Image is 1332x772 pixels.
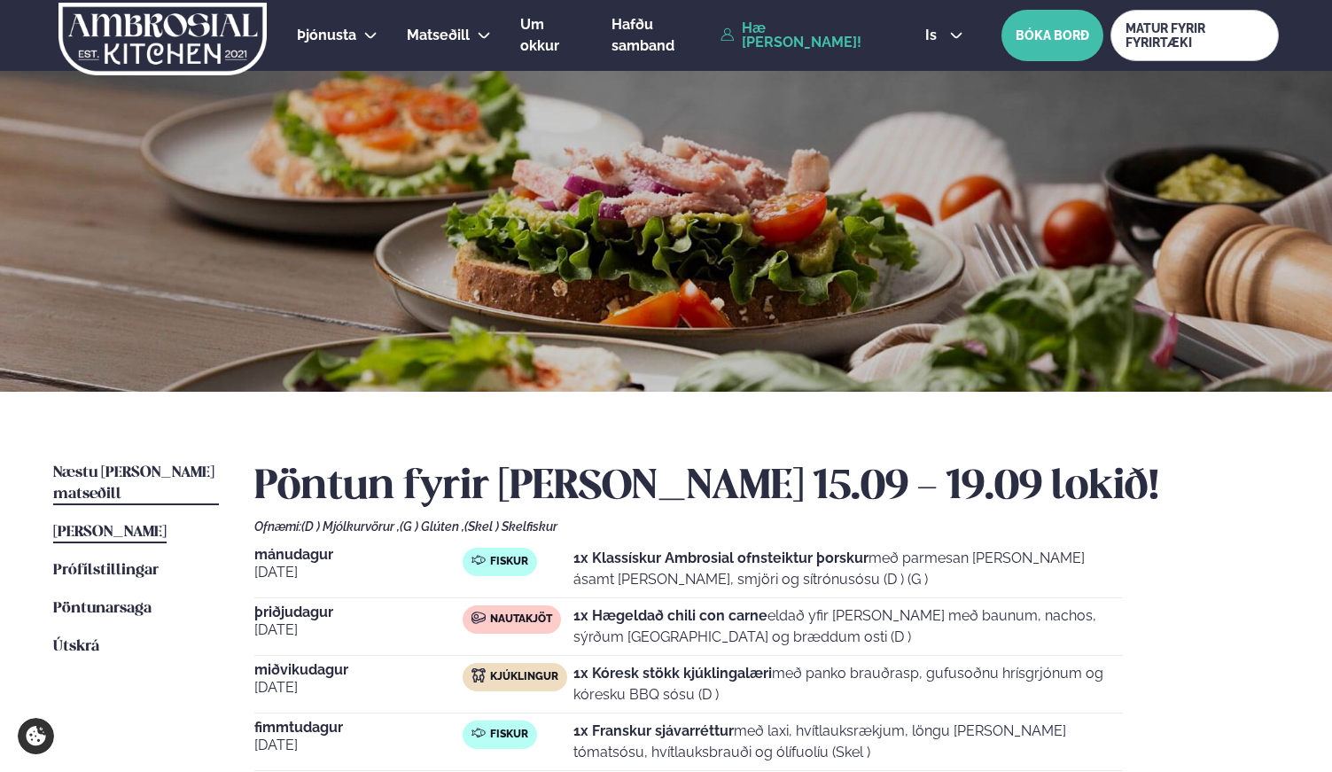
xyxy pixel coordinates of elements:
[573,663,1123,706] p: með panko brauðrasp, gufusoðnu hrísgrjónum og kóresku BBQ sósu (D )
[490,612,552,627] span: Nautakjöt
[911,28,978,43] button: is
[53,639,99,654] span: Útskrá
[53,563,159,578] span: Prófílstillingar
[471,553,486,567] img: fish.svg
[407,27,470,43] span: Matseðill
[721,21,884,50] a: Hæ [PERSON_NAME]!
[925,28,942,43] span: is
[400,519,464,534] span: (G ) Glúten ,
[1001,10,1103,61] button: BÓKA BORÐ
[471,668,486,682] img: chicken.svg
[471,611,486,625] img: beef.svg
[57,3,269,75] img: logo
[520,16,559,54] span: Um okkur
[520,14,582,57] a: Um okkur
[53,560,159,581] a: Prófílstillingar
[573,550,869,566] strong: 1x Klassískur Ambrosial ofnsteiktur þorskur
[490,670,558,684] span: Kjúklingur
[573,722,734,739] strong: 1x Franskur sjávarréttur
[254,663,463,677] span: miðvikudagur
[297,27,356,43] span: Þjónusta
[53,636,99,658] a: Útskrá
[53,463,219,505] a: Næstu [PERSON_NAME] matseðill
[490,555,528,569] span: Fiskur
[611,14,713,57] a: Hafðu samband
[471,726,486,740] img: fish.svg
[53,522,167,543] a: [PERSON_NAME]
[254,721,463,735] span: fimmtudagur
[53,525,167,540] span: [PERSON_NAME]
[254,562,463,583] span: [DATE]
[573,548,1123,590] p: með parmesan [PERSON_NAME] ásamt [PERSON_NAME], smjöri og sítrónusósu (D ) (G )
[573,721,1123,763] p: með laxi, hvítlauksrækjum, löngu [PERSON_NAME] tómatsósu, hvítlauksbrauði og ólífuolíu (Skel )
[254,735,463,756] span: [DATE]
[573,607,767,624] strong: 1x Hægeldað chili con carne
[301,519,400,534] span: (D ) Mjólkurvörur ,
[1110,10,1279,61] a: MATUR FYRIR FYRIRTÆKI
[573,665,772,682] strong: 1x Kóresk stökk kjúklingalæri
[254,548,463,562] span: mánudagur
[254,519,1279,534] div: Ofnæmi:
[464,519,557,534] span: (Skel ) Skelfiskur
[611,16,674,54] span: Hafðu samband
[297,25,356,46] a: Þjónusta
[407,25,470,46] a: Matseðill
[254,605,463,620] span: þriðjudagur
[53,601,152,616] span: Pöntunarsaga
[490,728,528,742] span: Fiskur
[254,620,463,641] span: [DATE]
[53,465,214,502] span: Næstu [PERSON_NAME] matseðill
[254,463,1279,512] h2: Pöntun fyrir [PERSON_NAME] 15.09 - 19.09 lokið!
[53,598,152,620] a: Pöntunarsaga
[254,677,463,698] span: [DATE]
[18,718,54,754] a: Cookie settings
[573,605,1123,648] p: eldað yfir [PERSON_NAME] með baunum, nachos, sýrðum [GEOGRAPHIC_DATA] og bræddum osti (D )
